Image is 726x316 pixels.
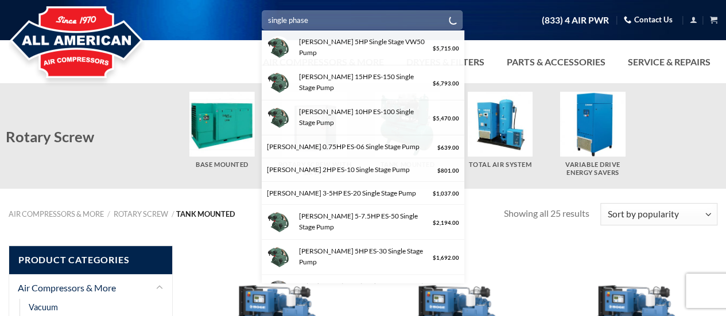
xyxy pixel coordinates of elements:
a: Air Compressors & More [18,277,152,299]
img: Curtis-ES50-Pump-1.jpg [267,106,290,129]
a: Visit product category Total Air System [459,92,541,169]
img: Total Air System [468,92,533,157]
span: Product Categories [9,246,172,274]
span: / [107,209,110,219]
bdi: 5,470.00 [433,115,459,122]
a: Air Compressors & More [9,209,104,219]
a: Parts & Accessories [500,50,612,73]
span: $ [433,190,436,197]
h5: Base Mounted [181,161,263,169]
img: Variable Drive Energy Savers [560,92,625,157]
div: [PERSON_NAME] 0.75HP ES-06 Single Stage Pump [267,141,435,152]
span: $ [433,255,436,261]
bdi: 1,037.00 [433,190,459,197]
a: (833) 4 AIR PWR [541,10,608,30]
span: $ [437,167,441,174]
a: Service & Repairs [621,50,717,73]
bdi: 639.00 [437,145,459,151]
span: $ [433,115,436,122]
img: Base Mounted [189,92,254,157]
nav: Tank Mounted [9,210,504,219]
button: Toggle [155,281,164,295]
a: Visit product category Variable Drive Energy Savers [552,92,634,177]
bdi: 6,793.00 [433,80,459,87]
bdi: 801.00 [437,167,459,174]
h5: Variable Drive Energy Savers [552,161,634,177]
div: [PERSON_NAME] 2HP ES-10 Single Stage Pump [267,164,435,175]
span: $ [433,45,436,52]
div: [PERSON_NAME] 3-5HP ES-20 Single Stage Pump [267,188,430,198]
h5: Total Air System [459,161,541,169]
img: Curtis-ES50-Pump.jpg [267,245,290,268]
div: [PERSON_NAME] 10HP ES-100 Single Stage Pump [296,106,430,128]
a: Air Compressors & More [256,50,391,73]
h2: Rotary Screw [6,127,181,146]
bdi: 1,692.00 [433,255,459,261]
span: $ [433,220,436,226]
div: [PERSON_NAME] 5HP Single Stage VW50 Pump [296,36,430,58]
bdi: 5,715.00 [433,45,459,52]
span: / [171,209,174,219]
div: [PERSON_NAME] 15HP ES-150 Single Stage Pump [296,71,430,93]
div: Palatek 10 HP | Base | 3-Phase 230-460V | 100-150 PSI | C10 [296,280,430,302]
a: Vacuum [29,299,58,315]
img: Curtis-ES50-Pump.jpg [267,36,290,59]
a: Rotary Screw [114,209,168,219]
a: Contact Us [624,11,673,29]
a: Visit product category Base Mounted [181,92,263,169]
img: Curtis-ES50-Pump.jpg [267,71,290,94]
img: Curtis-ES50-Pump-150x150.jpg [267,210,290,233]
bdi: 2,194.00 [433,220,459,226]
input: Search… [262,10,463,29]
span: $ [437,145,441,151]
img: sullivan-palatek_C-Series_5-10-large-150x150.png [267,280,290,303]
div: [PERSON_NAME] 5HP ES-30 Single Stage Pump [296,245,430,267]
span: $ [433,80,436,87]
a: Login [690,13,697,27]
select: Shop order [600,203,717,225]
div: [PERSON_NAME] 5-7.5HP ES-50 Single Stage Pump [296,210,430,232]
p: Showing all 25 results [504,206,589,221]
